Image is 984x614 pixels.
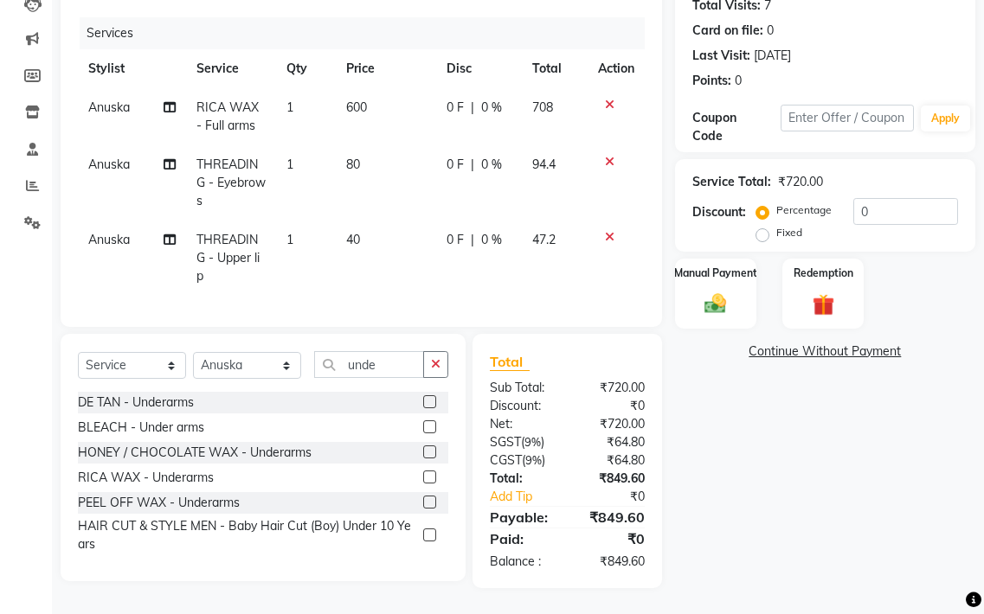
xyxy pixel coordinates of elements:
[490,434,521,450] span: SGST
[481,231,502,249] span: 0 %
[582,488,658,506] div: ₹0
[776,225,802,240] label: Fixed
[477,433,567,451] div: ( )
[481,156,502,174] span: 0 %
[88,99,130,115] span: Anuska
[567,397,657,415] div: ₹0
[481,99,502,117] span: 0 %
[286,99,293,115] span: 1
[477,528,567,549] div: Paid:
[692,109,781,145] div: Coupon Code
[921,106,970,131] button: Apply
[88,232,130,247] span: Anuska
[754,47,791,65] div: [DATE]
[477,553,567,571] div: Balance :
[346,232,360,247] span: 40
[525,453,542,467] span: 9%
[314,351,424,378] input: Search or Scan
[436,49,522,88] th: Disc
[692,72,731,90] div: Points:
[781,105,914,131] input: Enter Offer / Coupon Code
[477,488,582,506] a: Add Tip
[806,291,841,318] img: _gift.svg
[447,156,464,174] span: 0 F
[735,72,742,90] div: 0
[447,231,464,249] span: 0 F
[471,156,474,174] span: |
[78,419,204,437] div: BLEACH - Under arms
[80,17,658,49] div: Services
[78,517,416,553] div: HAIR CUT & STYLE MEN - Baby Hair Cut (Boy) Under 10 Years
[532,157,556,172] span: 94.4
[524,435,541,449] span: 9%
[692,22,763,40] div: Card on file:
[490,452,522,468] span: CGST
[276,49,336,88] th: Qty
[674,265,757,281] label: Manual Payment
[532,99,553,115] span: 708
[286,232,293,247] span: 1
[490,353,530,371] span: Total
[692,203,746,221] div: Discount:
[794,265,853,281] label: Redemption
[477,379,567,397] div: Sub Total:
[679,342,972,361] a: Continue Without Payment
[522,49,587,88] th: Total
[692,47,750,65] div: Last Visit:
[447,99,464,117] span: 0 F
[767,22,774,40] div: 0
[567,507,657,528] div: ₹849.60
[477,397,567,415] div: Discount:
[88,157,130,172] span: Anuska
[196,99,259,133] span: RICA WAX - Full arms
[567,451,657,470] div: ₹64.80
[196,232,260,284] span: THREADING - Upper lip
[186,49,277,88] th: Service
[471,99,474,117] span: |
[78,444,312,462] div: HONEY / CHOCOLATE WAX - Underarms
[196,157,266,208] span: THREADING - Eyebrows
[286,157,293,172] span: 1
[477,415,567,433] div: Net:
[346,99,367,115] span: 600
[78,393,194,412] div: DE TAN - Underarms
[776,202,832,218] label: Percentage
[567,528,657,549] div: ₹0
[78,49,186,88] th: Stylist
[698,291,733,317] img: _cash.svg
[346,157,360,172] span: 80
[477,507,567,528] div: Payable:
[778,173,823,191] div: ₹720.00
[78,494,240,512] div: PEEL OFF WAX - Underarms
[336,49,436,88] th: Price
[567,379,657,397] div: ₹720.00
[567,470,657,488] div: ₹849.60
[78,469,214,487] div: RICA WAX - Underarms
[567,433,657,451] div: ₹64.80
[532,232,556,247] span: 47.2
[692,173,771,191] div: Service Total:
[477,451,567,470] div: ( )
[567,553,657,571] div: ₹849.60
[588,49,645,88] th: Action
[477,470,567,488] div: Total:
[567,415,657,433] div: ₹720.00
[471,231,474,249] span: |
